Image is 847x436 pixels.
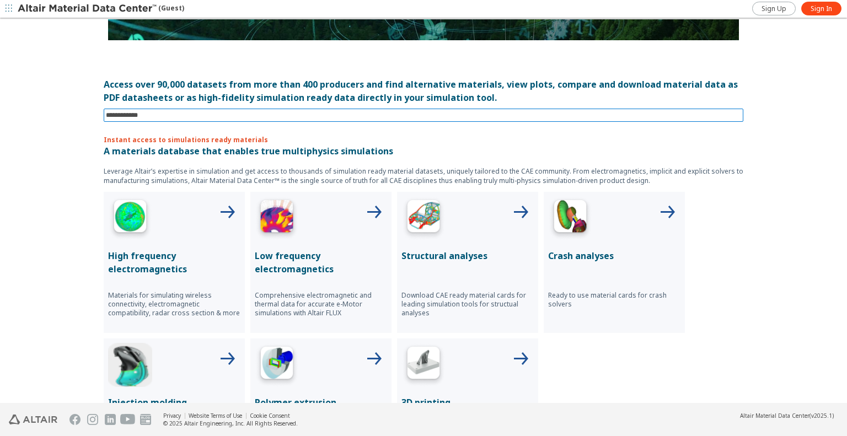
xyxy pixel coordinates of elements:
[401,196,446,240] img: Structural Analyses Icon
[548,291,680,309] p: Ready to use material cards for crash solvers
[401,343,446,387] img: 3D Printing Icon
[401,396,534,409] p: 3D printing
[255,343,299,387] img: Polymer Extrusion Icon
[163,412,181,419] a: Privacy
[401,249,534,262] p: Structural analyses
[811,4,832,13] span: Sign In
[762,4,786,13] span: Sign Up
[752,2,796,15] a: Sign Up
[740,412,810,419] span: Altair Material Data Center
[108,396,240,409] p: Injection molding
[255,249,387,276] p: Low frequency electromagnetics
[104,192,245,333] button: High Frequency IconHigh frequency electromagneticsMaterials for simulating wireless connectivity,...
[250,192,392,333] button: Low Frequency IconLow frequency electromagneticsComprehensive electromagnetic and thermal data fo...
[104,144,743,158] p: A materials database that enables true multiphysics simulations
[18,3,158,14] img: Altair Material Data Center
[801,2,841,15] a: Sign In
[108,196,152,240] img: High Frequency Icon
[397,192,538,333] button: Structural Analyses IconStructural analysesDownload CAE ready material cards for leading simulati...
[104,135,743,144] p: Instant access to simulations ready materials
[544,192,685,333] button: Crash Analyses IconCrash analysesReady to use material cards for crash solvers
[548,249,680,262] p: Crash analyses
[250,412,290,419] a: Cookie Consent
[18,3,184,14] div: (Guest)
[104,78,743,104] div: Access over 90,000 datasets from more than 400 producers and find alternative materials, view plo...
[548,196,592,240] img: Crash Analyses Icon
[108,249,240,276] p: High frequency electromagnetics
[740,412,834,419] div: (v2025.1)
[189,412,242,419] a: Website Terms of Use
[255,291,387,317] p: Comprehensive electromagnetic and thermal data for accurate e-Motor simulations with Altair FLUX
[108,343,152,387] img: Injection Molding Icon
[9,415,57,424] img: Altair Engineering
[163,419,298,427] div: © 2025 Altair Engineering, Inc. All Rights Reserved.
[108,291,240,317] p: Materials for simulating wireless connectivity, electromagnetic compatibility, radar cross sectio...
[401,291,534,317] p: Download CAE ready material cards for leading simulation tools for structual analyses
[104,166,743,185] p: Leverage Altair’s expertise in simulation and get access to thousands of simulation ready materia...
[255,396,387,409] p: Polymer extrusion
[255,196,299,240] img: Low Frequency Icon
